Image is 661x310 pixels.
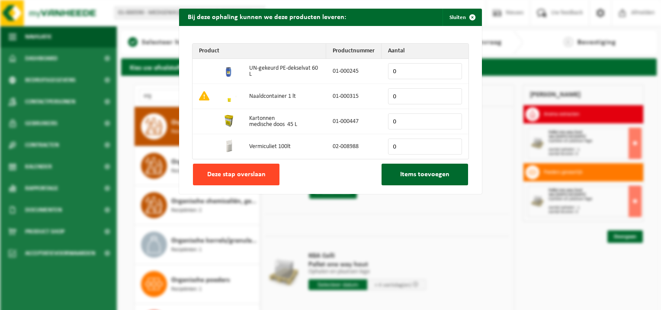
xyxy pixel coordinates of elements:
h2: Bij deze ophaling kunnen we deze producten leveren: [179,9,355,25]
button: Deze stap overslaan [193,164,279,185]
td: 01-000315 [326,84,382,109]
img: 01-000447 [222,114,236,128]
th: Product [193,44,326,59]
td: 01-000447 [326,109,382,134]
button: Items toevoegen [382,164,468,185]
td: Naaldcontainer 1 lt [243,84,326,109]
span: Deze stap overslaan [207,171,266,178]
button: Sluiten [443,9,481,26]
th: Productnummer [326,44,382,59]
th: Aantal [382,44,468,59]
img: 02-008988 [222,139,236,153]
td: 02-008988 [326,134,382,159]
img: 01-000245 [222,64,236,77]
td: Vermiculiet 100lt [243,134,326,159]
td: UN-gekeurd PE-dekselvat 60 L [243,59,326,84]
td: Kartonnen medische doos 45 L [243,109,326,134]
img: 01-000315 [222,89,236,103]
td: 01-000245 [326,59,382,84]
span: Items toevoegen [400,171,449,178]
